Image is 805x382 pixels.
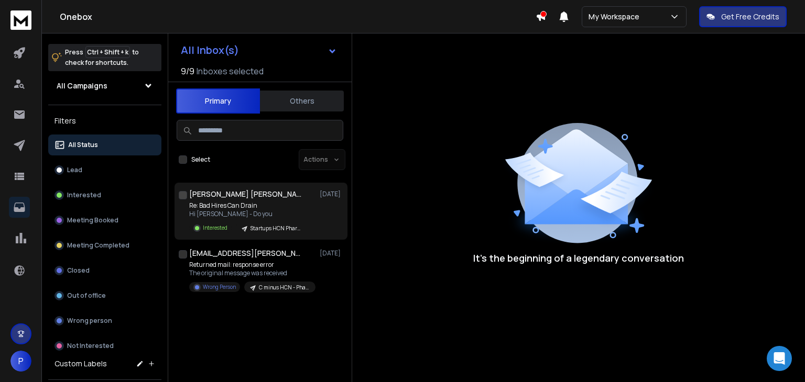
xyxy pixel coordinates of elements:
[57,81,107,91] h1: All Campaigns
[67,241,129,250] p: Meeting Completed
[48,75,161,96] button: All Campaigns
[48,310,161,331] button: Wrong person
[67,317,112,325] p: Wrong person
[320,249,343,257] p: [DATE]
[189,261,315,269] p: Returned mail: response error
[67,266,90,275] p: Closed
[473,251,684,265] p: It’s the beginning of a legendary conversation
[189,269,315,277] p: The original message was received
[48,260,161,281] button: Closed
[10,351,31,372] button: P
[176,88,260,114] button: Primary
[67,216,118,224] p: Meeting Booked
[189,248,304,259] h1: [EMAIL_ADDRESS][PERSON_NAME][DOMAIN_NAME]
[721,12,779,22] p: Get Free Credits
[48,235,161,256] button: Meeting Completed
[48,160,161,181] button: Lead
[48,335,161,356] button: Not Interested
[189,189,304,199] h1: [PERSON_NAME] [PERSON_NAME]
[48,114,161,128] h3: Filters
[203,283,236,291] p: Wrong Person
[259,284,309,291] p: C minus HCN - Pharma & Medical
[699,6,787,27] button: Get Free Credits
[60,10,536,23] h1: Onebox
[203,224,227,232] p: Interested
[767,346,792,371] div: Open Intercom Messenger
[251,224,301,232] p: Startups HCN Pharma & Medical 2
[260,89,344,113] button: Others
[589,12,644,22] p: My Workspace
[10,10,31,30] img: logo
[65,47,139,68] p: Press to check for shortcuts.
[181,45,239,55] h1: All Inbox(s)
[85,46,130,58] span: Ctrl + Shift + k
[67,342,114,350] p: Not Interested
[48,210,161,231] button: Meeting Booked
[197,65,264,77] h3: Inboxes selected
[67,191,101,199] p: Interested
[320,190,343,198] p: [DATE]
[67,291,106,300] p: Out of office
[191,155,210,164] label: Select
[68,141,98,149] p: All Status
[48,134,161,155] button: All Status
[48,185,161,206] button: Interested
[181,65,194,77] span: 9 / 9
[172,40,345,61] button: All Inbox(s)
[67,166,82,174] p: Lead
[189,201,307,210] p: Re: Bad Hires Can Drain
[55,358,107,369] h3: Custom Labels
[189,210,307,218] p: Hi [PERSON_NAME] - Do you
[48,285,161,306] button: Out of office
